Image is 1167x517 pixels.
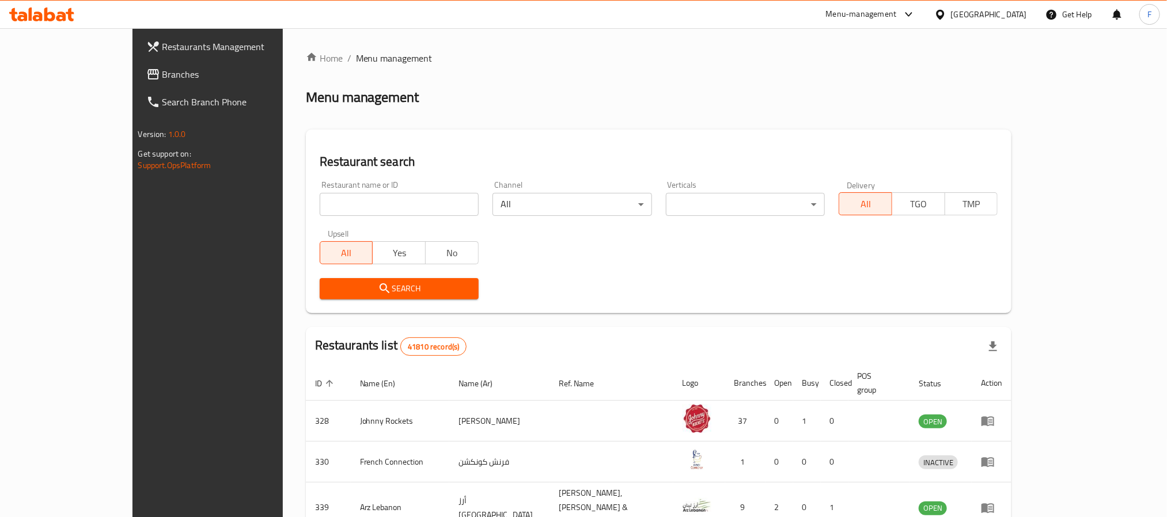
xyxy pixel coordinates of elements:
[351,442,450,482] td: French Connection
[138,158,211,173] a: Support.OpsPlatform
[826,7,897,21] div: Menu-management
[137,88,327,116] a: Search Branch Phone
[306,88,419,107] h2: Menu management
[919,377,956,390] span: Status
[325,245,369,261] span: All
[897,196,941,212] span: TGO
[981,455,1002,469] div: Menu
[351,401,450,442] td: Johnny Rockets
[449,401,550,442] td: [PERSON_NAME]
[138,127,166,142] span: Version:
[372,241,426,264] button: Yes
[328,230,349,238] label: Upsell
[492,193,651,216] div: All
[356,51,433,65] span: Menu management
[981,414,1002,428] div: Menu
[793,442,821,482] td: 0
[162,95,318,109] span: Search Branch Phone
[858,369,896,397] span: POS group
[360,377,411,390] span: Name (En)
[683,445,711,474] img: French Connection
[401,341,466,352] span: 41810 record(s)
[425,241,479,264] button: No
[972,366,1011,401] th: Action
[137,33,327,60] a: Restaurants Management
[320,153,998,170] h2: Restaurant search
[766,366,793,401] th: Open
[892,192,945,215] button: TGO
[847,181,876,189] label: Delivery
[725,401,766,442] td: 37
[168,127,186,142] span: 1.0.0
[315,377,337,390] span: ID
[766,401,793,442] td: 0
[821,366,848,401] th: Closed
[559,377,609,390] span: Ref. Name
[766,442,793,482] td: 0
[821,442,848,482] td: 0
[945,192,998,215] button: TMP
[793,401,821,442] td: 1
[320,278,479,299] button: Search
[329,282,469,296] span: Search
[683,404,711,433] img: Johnny Rockets
[950,196,994,212] span: TMP
[449,442,550,482] td: فرنش كونكشن
[666,193,825,216] div: ​
[377,245,421,261] span: Yes
[347,51,351,65] li: /
[306,401,351,442] td: 328
[673,366,725,401] th: Logo
[919,415,947,428] span: OPEN
[919,456,958,469] span: INACTIVE
[981,501,1002,515] div: Menu
[137,60,327,88] a: Branches
[320,193,479,216] input: Search for restaurant name or ID..
[430,245,474,261] span: No
[459,377,507,390] span: Name (Ar)
[951,8,1027,21] div: [GEOGRAPHIC_DATA]
[320,241,373,264] button: All
[306,51,1012,65] nav: breadcrumb
[725,442,766,482] td: 1
[725,366,766,401] th: Branches
[138,146,191,161] span: Get support on:
[315,337,467,356] h2: Restaurants list
[306,442,351,482] td: 330
[793,366,821,401] th: Busy
[162,67,318,81] span: Branches
[839,192,892,215] button: All
[844,196,888,212] span: All
[979,333,1007,360] div: Export file
[400,337,467,356] div: Total records count
[1147,8,1151,21] span: F
[821,401,848,442] td: 0
[162,40,318,54] span: Restaurants Management
[919,501,947,515] span: OPEN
